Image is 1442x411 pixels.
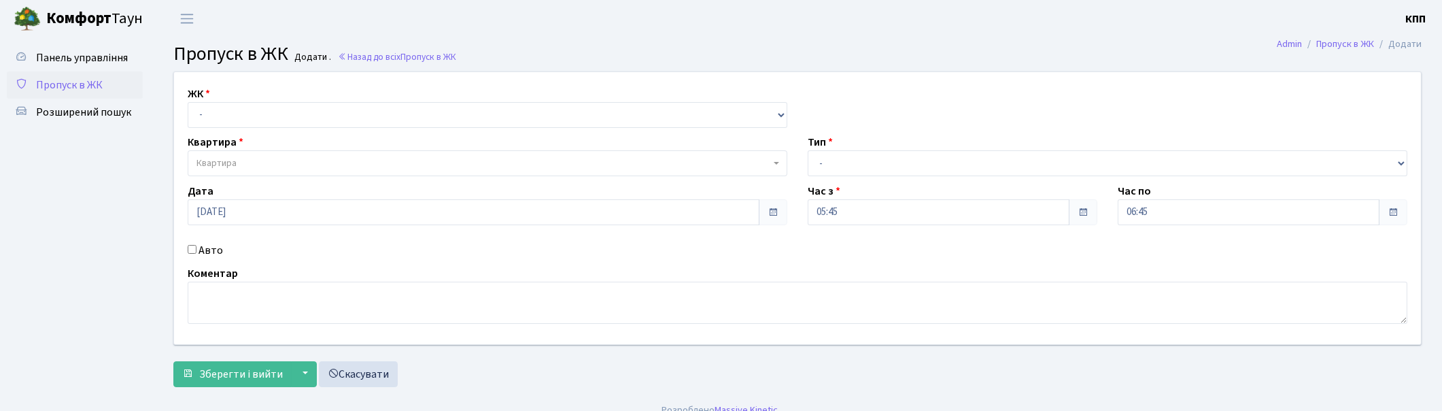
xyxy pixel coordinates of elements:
[199,242,223,259] label: Авто
[400,50,456,63] span: Пропуск в ЖК
[292,52,332,63] small: Додати .
[46,7,111,29] b: Комфорт
[1405,12,1426,27] b: КПП
[1316,37,1374,51] a: Пропуск в ЖК
[46,7,143,31] span: Таун
[808,183,840,199] label: Час з
[36,105,131,120] span: Розширений пошук
[7,44,143,71] a: Панель управління
[188,86,210,102] label: ЖК
[170,7,204,30] button: Переключити навігацію
[188,265,238,282] label: Коментар
[36,50,128,65] span: Панель управління
[188,134,243,150] label: Квартира
[173,40,288,67] span: Пропуск в ЖК
[1256,30,1442,59] nav: breadcrumb
[196,157,237,170] span: Квартира
[319,361,398,387] a: Скасувати
[173,361,292,387] button: Зберегти і вийти
[1405,11,1426,27] a: КПП
[14,5,41,33] img: logo.png
[36,78,103,93] span: Пропуск в ЖК
[7,99,143,126] a: Розширений пошук
[1277,37,1302,51] a: Admin
[188,183,213,199] label: Дата
[1118,183,1151,199] label: Час по
[1374,37,1422,52] li: Додати
[199,367,283,382] span: Зберегти і вийти
[338,50,456,63] a: Назад до всіхПропуск в ЖК
[7,71,143,99] a: Пропуск в ЖК
[808,134,833,150] label: Тип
